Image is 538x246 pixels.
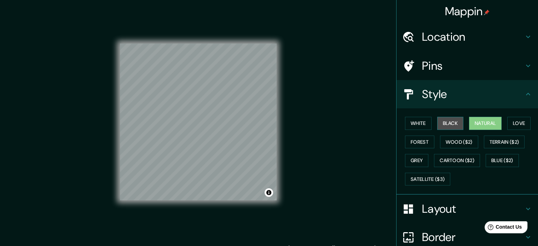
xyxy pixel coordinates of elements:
[422,30,524,44] h4: Location
[397,52,538,80] div: Pins
[486,154,519,167] button: Blue ($2)
[265,188,273,197] button: Toggle attribution
[437,117,464,130] button: Black
[405,117,432,130] button: White
[397,23,538,51] div: Location
[422,202,524,216] h4: Layout
[397,195,538,223] div: Layout
[475,218,530,238] iframe: Help widget launcher
[484,136,525,149] button: Terrain ($2)
[469,117,502,130] button: Natural
[434,154,480,167] button: Cartoon ($2)
[405,173,450,186] button: Satellite ($3)
[507,117,531,130] button: Love
[422,87,524,101] h4: Style
[440,136,478,149] button: Wood ($2)
[484,10,490,15] img: pin-icon.png
[120,44,277,200] canvas: Map
[405,154,428,167] button: Grey
[405,136,434,149] button: Forest
[422,59,524,73] h4: Pins
[422,230,524,244] h4: Border
[397,80,538,108] div: Style
[445,4,490,18] h4: Mappin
